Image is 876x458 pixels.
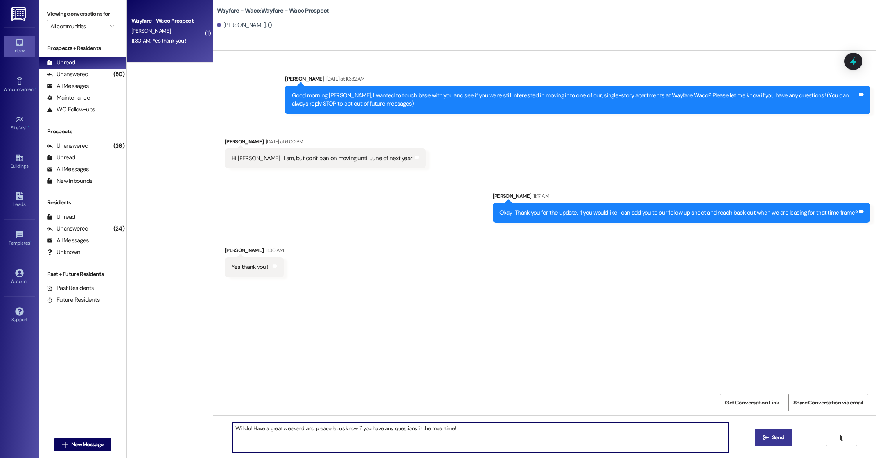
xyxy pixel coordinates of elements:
[531,192,549,200] div: 11:17 AM
[110,23,114,29] i: 
[4,190,35,211] a: Leads
[50,20,106,32] input: All communities
[324,75,364,83] div: [DATE] at 10:32 AM
[772,433,784,442] span: Send
[47,106,95,114] div: WO Follow-ups
[47,94,90,102] div: Maintenance
[499,209,858,217] div: Okay! Thank you for the update. If you would like i can add you to our follow up sheet and reach ...
[4,113,35,134] a: Site Visit •
[4,305,35,326] a: Support
[111,140,126,152] div: (26)
[62,442,68,448] i: 
[292,91,858,108] div: Good morning [PERSON_NAME], I wanted to touch base with you and see if you were still interested ...
[47,70,88,79] div: Unanswered
[111,223,126,235] div: (24)
[47,236,89,245] div: All Messages
[755,429,793,446] button: Send
[225,246,284,257] div: [PERSON_NAME]
[71,440,103,449] span: New Message
[47,284,94,292] div: Past Residents
[47,8,118,20] label: Viewing conversations for
[47,248,80,256] div: Unknown
[47,59,75,67] div: Unread
[131,27,171,34] span: [PERSON_NAME]
[838,435,844,441] i: 
[39,44,126,52] div: Prospects + Residents
[131,37,187,44] div: 11:30 AM: Yes thank you !
[232,154,414,163] div: Hi [PERSON_NAME] ! I am, but don't plan on moving until June of next year!
[28,124,29,129] span: •
[47,154,75,162] div: Unread
[720,394,784,411] button: Get Conversation Link
[111,68,126,81] div: (50)
[47,142,88,150] div: Unanswered
[4,267,35,288] a: Account
[131,17,204,25] div: Wayfare - Waco Prospect
[763,435,769,441] i: 
[285,75,870,86] div: [PERSON_NAME]
[54,438,112,451] button: New Message
[47,225,88,233] div: Unanswered
[788,394,868,411] button: Share Conversation via email
[217,7,329,15] b: Wayfare - Waco: Wayfare - Waco Prospect
[35,86,36,91] span: •
[39,270,126,278] div: Past + Future Residents
[47,82,89,90] div: All Messages
[264,246,284,254] div: 11:30 AM
[47,177,92,185] div: New Inbounds
[232,263,269,271] div: Yes thank you !
[725,399,779,407] span: Get Conversation Link
[4,228,35,249] a: Templates •
[47,165,89,174] div: All Messages
[47,296,100,304] div: Future Residents
[39,199,126,207] div: Residents
[39,127,126,136] div: Prospects
[11,7,27,21] img: ResiDesk Logo
[30,239,31,245] span: •
[4,151,35,172] a: Buildings
[47,213,75,221] div: Unread
[217,21,272,29] div: [PERSON_NAME]. ()
[225,138,426,148] div: [PERSON_NAME]
[493,192,871,203] div: [PERSON_NAME]
[264,138,303,146] div: [DATE] at 6:00 PM
[232,423,729,452] textarea: Will do! Have a great weekend and please let us know if you have any questions in the meantime!
[793,399,863,407] span: Share Conversation via email
[4,36,35,57] a: Inbox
